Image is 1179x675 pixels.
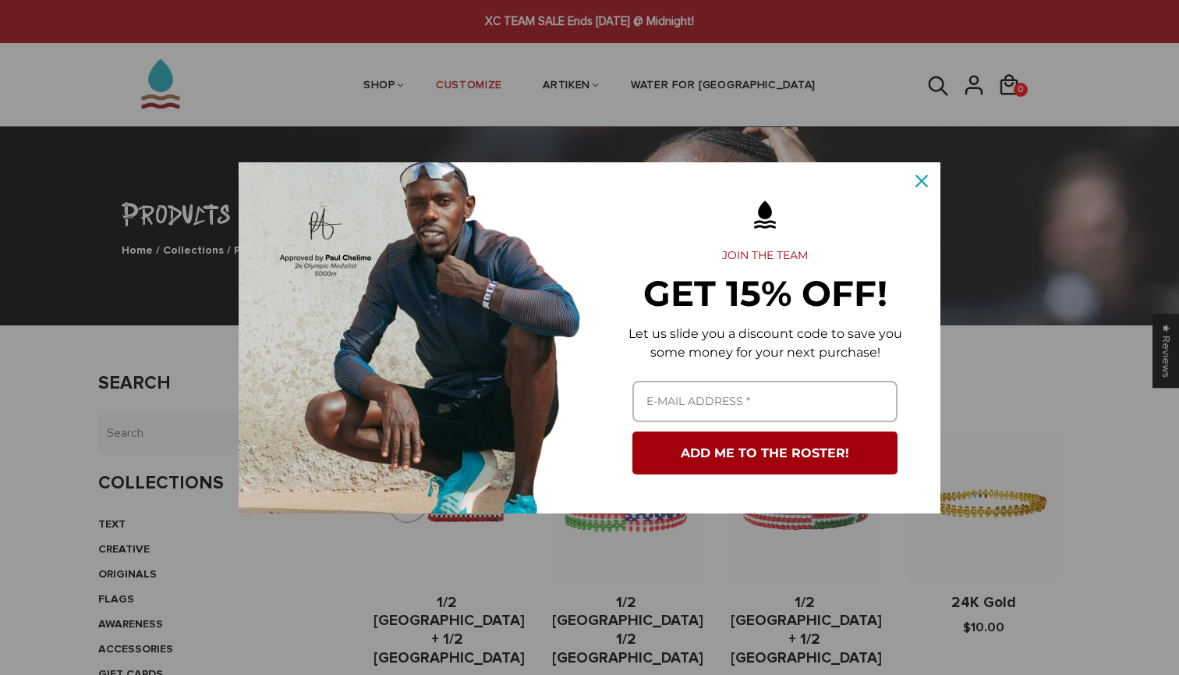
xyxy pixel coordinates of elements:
h2: JOIN THE TEAM [614,249,915,263]
button: ADD ME TO THE ROSTER! [632,432,898,474]
p: Let us slide you a discount code to save you some money for your next purchase! [614,325,915,362]
button: Close [903,162,940,200]
strong: GET 15% OFF! [643,272,887,314]
svg: close icon [915,175,928,187]
input: Email field [632,381,898,422]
